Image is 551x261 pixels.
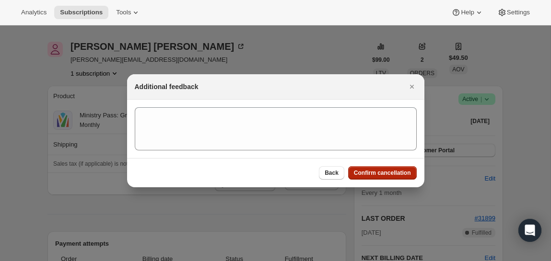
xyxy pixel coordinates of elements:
[354,169,411,177] span: Confirm cancellation
[348,166,417,180] button: Confirm cancellation
[54,6,108,19] button: Subscriptions
[518,219,541,242] div: Open Intercom Messenger
[60,9,103,16] span: Subscriptions
[116,9,131,16] span: Tools
[507,9,530,16] span: Settings
[110,6,146,19] button: Tools
[21,9,47,16] span: Analytics
[135,82,199,91] h2: Additional feedback
[15,6,52,19] button: Analytics
[319,166,344,180] button: Back
[461,9,474,16] span: Help
[405,80,419,93] button: Close
[492,6,536,19] button: Settings
[445,6,489,19] button: Help
[325,169,339,177] span: Back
